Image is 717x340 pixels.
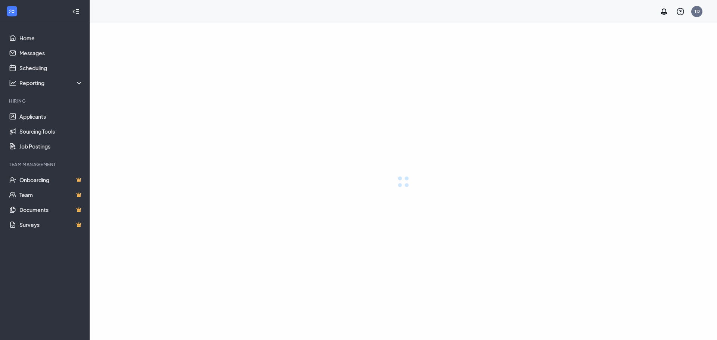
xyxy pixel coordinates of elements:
[19,172,83,187] a: OnboardingCrown
[19,109,83,124] a: Applicants
[9,79,16,87] svg: Analysis
[19,31,83,46] a: Home
[19,217,83,232] a: SurveysCrown
[19,79,84,87] div: Reporting
[19,139,83,154] a: Job Postings
[72,8,80,15] svg: Collapse
[676,7,685,16] svg: QuestionInfo
[9,98,82,104] div: Hiring
[19,187,83,202] a: TeamCrown
[19,202,83,217] a: DocumentsCrown
[19,46,83,60] a: Messages
[659,7,668,16] svg: Notifications
[8,7,16,15] svg: WorkstreamLogo
[19,124,83,139] a: Sourcing Tools
[19,60,83,75] a: Scheduling
[694,8,700,15] div: TD
[9,161,82,168] div: Team Management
